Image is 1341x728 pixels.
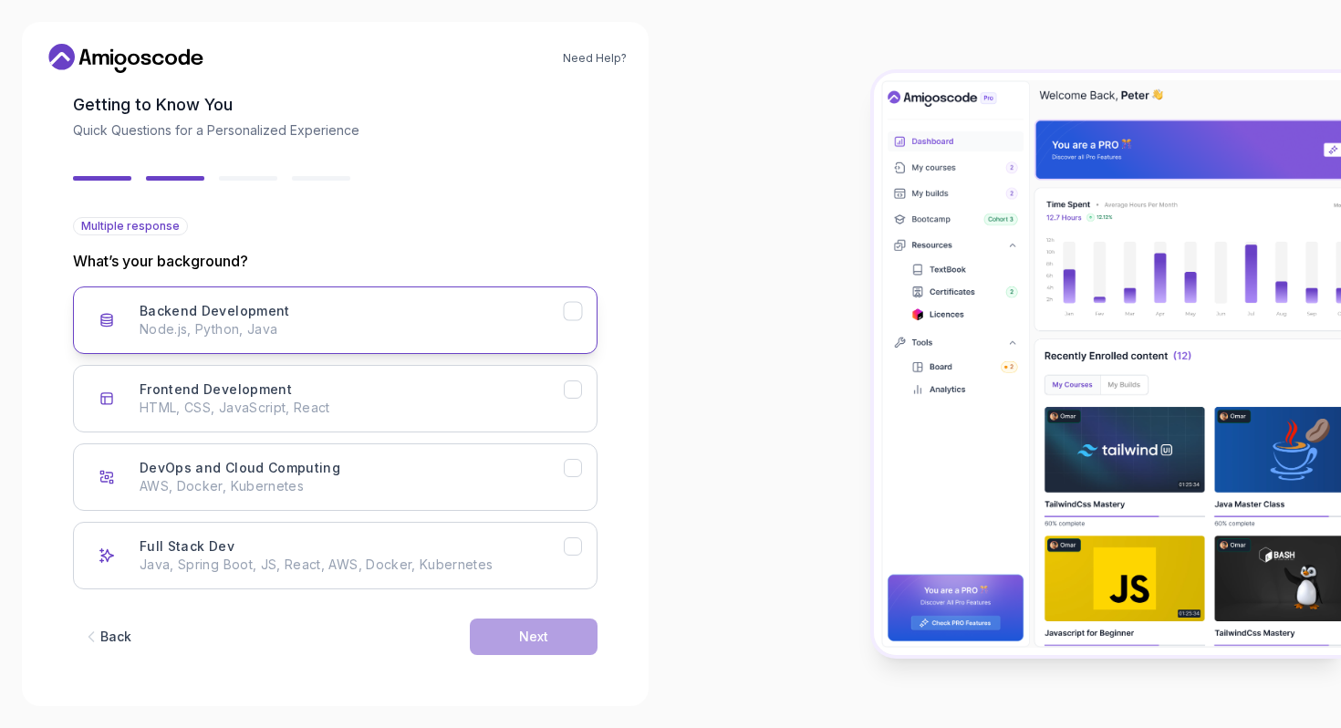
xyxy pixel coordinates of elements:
h3: Full Stack Dev [140,537,234,556]
p: Java, Spring Boot, JS, React, AWS, Docker, Kubernetes [140,556,564,574]
button: Full Stack Dev [73,522,598,589]
p: What’s your background? [73,250,598,272]
button: Frontend Development [73,365,598,432]
button: Backend Development [73,286,598,354]
div: Back [100,628,131,646]
h3: Frontend Development [140,380,292,399]
button: Back [73,619,140,655]
h2: Getting to Know You [73,92,598,118]
img: Amigoscode Dashboard [874,73,1341,655]
button: Next [470,619,598,655]
h3: Backend Development [140,302,290,320]
h3: DevOps and Cloud Computing [140,459,340,477]
button: DevOps and Cloud Computing [73,443,598,511]
span: Multiple response [81,219,180,234]
a: Need Help? [563,51,627,66]
p: AWS, Docker, Kubernetes [140,477,564,495]
p: HTML, CSS, JavaScript, React [140,399,564,417]
p: Quick Questions for a Personalized Experience [73,121,598,140]
div: Next [519,628,548,646]
a: Home link [44,44,208,73]
p: Node.js, Python, Java [140,320,564,338]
